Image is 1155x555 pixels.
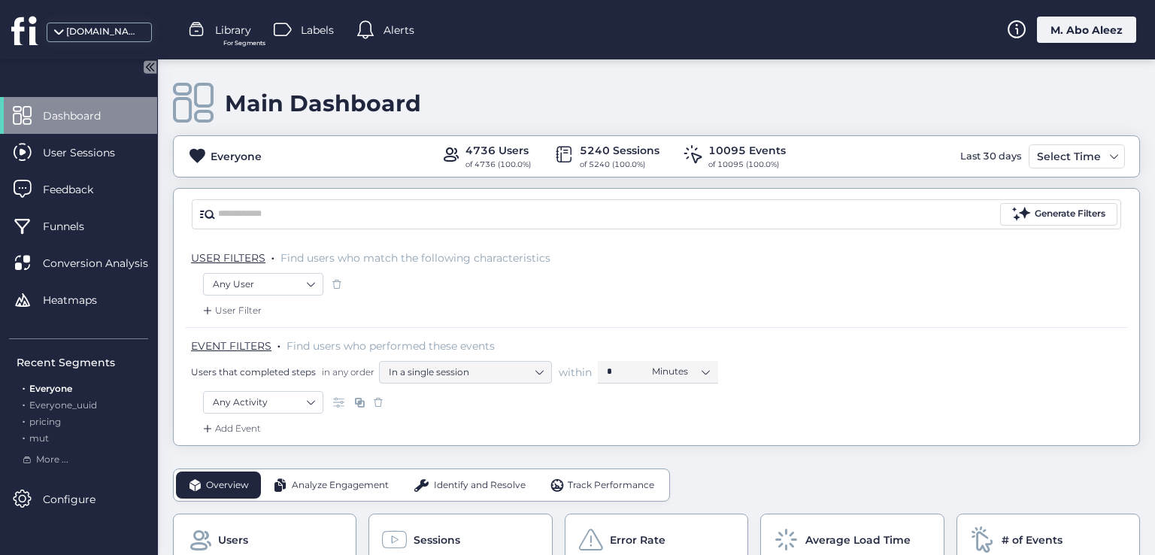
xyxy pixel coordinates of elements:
[301,22,334,38] span: Labels
[1035,207,1105,221] div: Generate Filters
[956,144,1025,168] div: Last 30 days
[383,22,414,38] span: Alerts
[223,38,265,48] span: For Segments
[319,365,374,378] span: in any order
[559,365,592,380] span: within
[23,380,25,394] span: .
[29,383,72,394] span: Everyone
[610,532,665,548] span: Error Rate
[225,89,421,117] div: Main Dashboard
[206,478,249,493] span: Overview
[215,22,251,38] span: Library
[43,181,116,198] span: Feedback
[277,336,280,351] span: .
[414,532,460,548] span: Sessions
[43,292,120,308] span: Heatmaps
[191,251,265,265] span: USER FILTERS
[580,159,659,171] div: of 5240 (100.0%)
[280,251,550,265] span: Find users who match the following characteristics
[652,360,709,383] nz-select-item: Minutes
[465,142,531,159] div: 4736 Users
[36,453,68,467] span: More ...
[1002,532,1063,548] span: # of Events
[29,399,97,411] span: Everyone_uuid
[1037,17,1136,43] div: M. Abo Aleez
[23,396,25,411] span: .
[17,354,148,371] div: Recent Segments
[200,303,262,318] div: User Filter
[43,108,123,124] span: Dashboard
[23,429,25,444] span: .
[43,255,171,271] span: Conversion Analysis
[43,218,107,235] span: Funnels
[708,142,786,159] div: 10095 Events
[434,478,526,493] span: Identify and Resolve
[200,421,261,436] div: Add Event
[568,478,654,493] span: Track Performance
[465,159,531,171] div: of 4736 (100.0%)
[580,142,659,159] div: 5240 Sessions
[43,144,138,161] span: User Sessions
[271,248,274,263] span: .
[1033,147,1105,165] div: Select Time
[23,413,25,427] span: .
[389,361,542,384] nz-select-item: In a single session
[805,532,911,548] span: Average Load Time
[286,339,495,353] span: Find users who performed these events
[1000,203,1117,226] button: Generate Filters
[213,391,314,414] nz-select-item: Any Activity
[708,159,786,171] div: of 10095 (100.0%)
[43,491,118,508] span: Configure
[218,532,248,548] span: Users
[29,416,61,427] span: pricing
[211,148,262,165] div: Everyone
[213,273,314,296] nz-select-item: Any User
[191,365,316,378] span: Users that completed steps
[29,432,49,444] span: mut
[66,25,141,39] div: [DOMAIN_NAME]
[191,339,271,353] span: EVENT FILTERS
[292,478,389,493] span: Analyze Engagement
